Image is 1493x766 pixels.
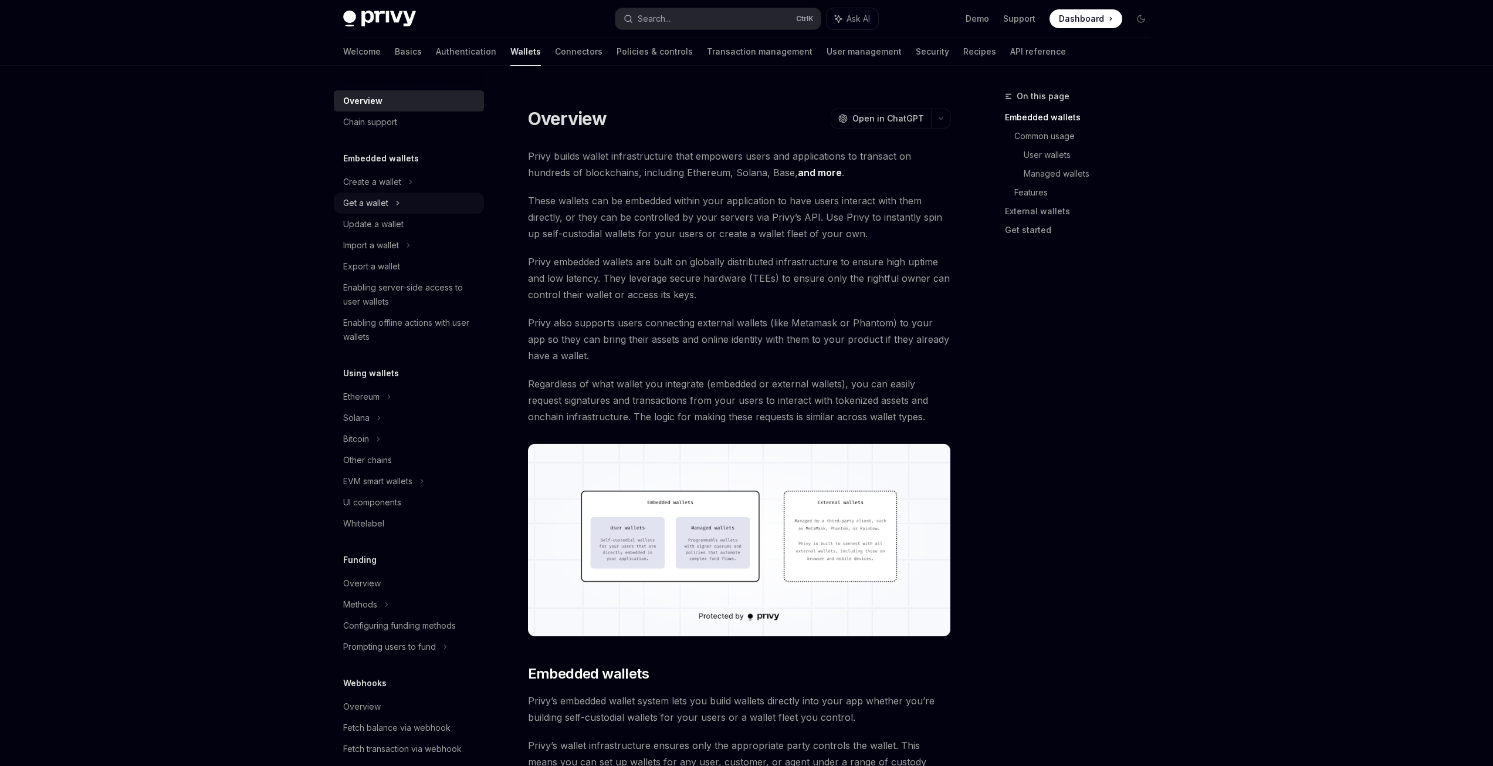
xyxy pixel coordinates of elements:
[334,738,484,760] a: Fetch transaction via webhook
[528,315,951,364] span: Privy also supports users connecting external wallets (like Metamask or Phantom) to your app so t...
[334,90,484,112] a: Overview
[343,196,388,210] div: Get a wallet
[343,259,400,274] div: Export a wallet
[334,214,484,235] a: Update a wallet
[343,94,382,108] div: Overview
[707,38,812,66] a: Transaction management
[966,13,989,25] a: Demo
[343,217,404,231] div: Update a wallet
[916,38,949,66] a: Security
[343,175,401,189] div: Create a wallet
[1010,38,1066,66] a: API reference
[343,721,451,735] div: Fetch balance via webhook
[528,193,951,242] span: These wallets can be embedded within your application to have users interact with them directly, ...
[343,640,436,654] div: Prompting users to fund
[1003,13,1035,25] a: Support
[1059,13,1104,25] span: Dashboard
[334,615,484,636] a: Configuring funding methods
[1017,89,1069,103] span: On this page
[528,693,951,725] span: Privy’s embedded wallet system lets you build wallets directly into your app whether you’re build...
[343,453,392,467] div: Other chains
[555,38,602,66] a: Connectors
[334,256,484,277] a: Export a wallet
[827,8,878,29] button: Ask AI
[343,553,377,567] h5: Funding
[1132,9,1150,28] button: Toggle dark mode
[528,664,649,683] span: Embedded wallets
[343,517,384,531] div: Whitelabel
[1024,146,1160,164] a: User wallets
[827,38,902,66] a: User management
[847,13,870,25] span: Ask AI
[343,151,419,166] h5: Embedded wallets
[528,444,951,636] img: images/walletoverview.png
[343,619,456,633] div: Configuring funding methods
[343,676,387,690] h5: Webhooks
[1005,202,1160,221] a: External wallets
[528,148,951,181] span: Privy builds wallet infrastructure that empowers users and applications to transact on hundreds o...
[334,492,484,513] a: UI components
[831,109,931,129] button: Open in ChatGPT
[343,742,462,756] div: Fetch transaction via webhook
[334,696,484,717] a: Overview
[343,316,477,344] div: Enabling offline actions with user wallets
[343,598,377,612] div: Methods
[334,277,484,312] a: Enabling server-side access to user wallets
[1014,127,1160,146] a: Common usage
[436,38,496,66] a: Authentication
[343,38,381,66] a: Welcome
[343,366,399,380] h5: Using wallets
[1049,9,1122,28] a: Dashboard
[1005,221,1160,239] a: Get started
[343,115,397,129] div: Chain support
[343,411,370,425] div: Solana
[334,112,484,133] a: Chain support
[334,513,484,534] a: Whitelabel
[334,717,484,738] a: Fetch balance via webhook
[334,450,484,471] a: Other chains
[343,700,381,714] div: Overview
[617,38,693,66] a: Policies & controls
[343,495,401,509] div: UI components
[343,238,399,252] div: Import a wallet
[343,281,477,309] div: Enabling server-side access to user wallets
[796,14,814,23] span: Ctrl K
[343,11,416,27] img: dark logo
[963,38,996,66] a: Recipes
[1024,164,1160,183] a: Managed wallets
[334,573,484,594] a: Overview
[510,38,541,66] a: Wallets
[343,576,381,590] div: Overview
[638,12,671,26] div: Search...
[1014,183,1160,202] a: Features
[334,312,484,347] a: Enabling offline actions with user wallets
[528,376,951,425] span: Regardless of what wallet you integrate (embedded or external wallets), you can easily request si...
[343,432,369,446] div: Bitcoin
[528,108,607,129] h1: Overview
[1005,108,1160,127] a: Embedded wallets
[852,113,924,124] span: Open in ChatGPT
[343,390,380,404] div: Ethereum
[343,474,412,488] div: EVM smart wallets
[798,167,842,179] a: and more
[395,38,422,66] a: Basics
[528,254,951,303] span: Privy embedded wallets are built on globally distributed infrastructure to ensure high uptime and...
[615,8,821,29] button: Search...CtrlK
